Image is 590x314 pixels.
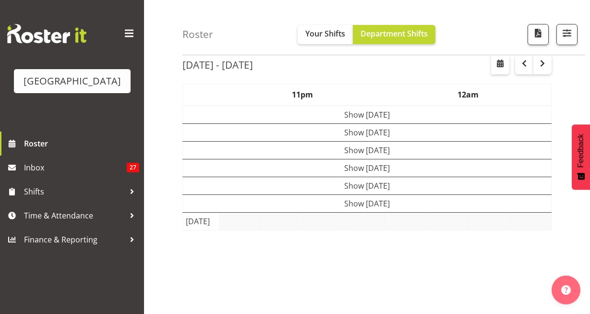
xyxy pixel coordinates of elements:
button: Select a specific date within the roster. [491,55,509,74]
span: Department Shifts [361,28,428,39]
button: Filter Shifts [556,24,578,45]
td: Show [DATE] [183,177,552,194]
td: Show [DATE] [183,159,552,177]
span: Inbox [24,160,127,175]
button: Download a PDF of the roster according to the set date range. [528,24,549,45]
span: Feedback [577,134,585,168]
span: Roster [24,136,139,151]
td: Show [DATE] [183,141,552,159]
td: [DATE] [183,212,220,230]
span: Finance & Reporting [24,232,125,247]
h4: Roster [182,29,213,40]
td: Show [DATE] [183,123,552,141]
button: Feedback - Show survey [572,124,590,190]
td: Show [DATE] [183,106,552,124]
span: Shifts [24,184,125,199]
img: Rosterit website logo [7,24,86,43]
span: Time & Attendance [24,208,125,223]
img: help-xxl-2.png [561,285,571,295]
th: 11pm [219,84,385,106]
td: Show [DATE] [183,194,552,212]
span: 27 [127,163,139,172]
span: Your Shifts [305,28,345,39]
button: Your Shifts [298,25,353,44]
button: Department Shifts [353,25,435,44]
th: 12am [385,84,552,106]
h2: [DATE] - [DATE] [182,59,253,71]
div: [GEOGRAPHIC_DATA] [24,74,121,88]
